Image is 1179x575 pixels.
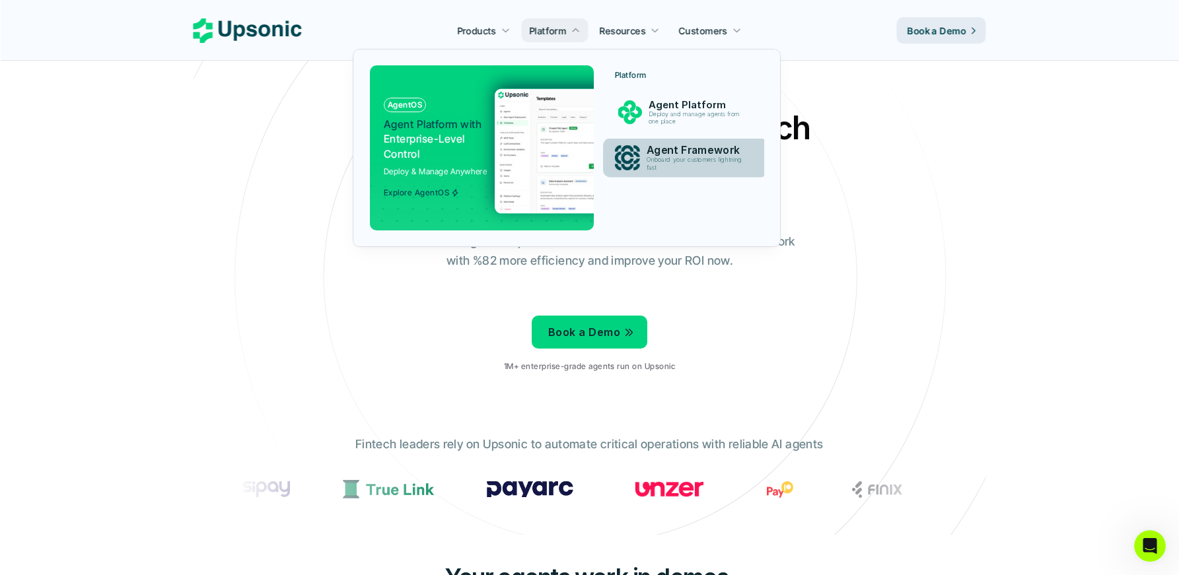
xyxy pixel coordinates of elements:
a: AgentOSAgent Platform withEnterprise-Level ControlDeploy & Manage AnywhereExplore AgentOS [370,65,594,230]
iframe: Intercom live chat [1134,530,1166,562]
p: Agent Framework [647,144,749,156]
a: Book a Demo [532,316,647,349]
p: Deploy and manage agents from one place [648,111,744,125]
p: Book a Demo [548,323,620,342]
h2: Agentic AI Platform for FinTech Operations [359,106,821,194]
p: Agent Platform [648,99,746,111]
p: Platform [615,71,647,80]
p: Resources [600,24,646,38]
a: Products [449,18,518,42]
p: Book a Demo [908,24,966,38]
p: Customers [679,24,728,38]
p: Fintech leaders rely on Upsonic to automate critical operations with reliable AI agents [355,435,823,454]
span: Explore AgentOS [384,188,459,197]
p: From onboarding to compliance to settlement to autonomous control. Work with %82 more efficiency ... [375,232,804,271]
p: AgentOS [388,100,422,110]
p: Enterprise-Level Control [384,117,485,161]
span: Agent Platform with [384,118,482,131]
p: Deploy & Manage Anywhere [384,165,487,178]
p: Platform [529,24,566,38]
p: Explore AgentOS [384,188,449,197]
p: 1M+ enterprise-grade agents run on Upsonic [504,362,675,371]
a: Book a Demo [897,17,986,44]
p: Products [457,24,496,38]
p: Onboard your customers lightning fast [647,156,748,172]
